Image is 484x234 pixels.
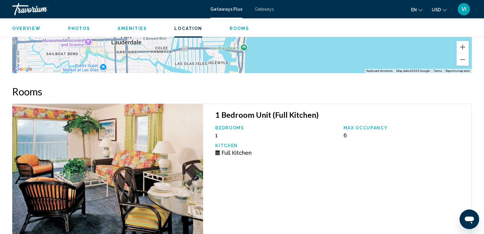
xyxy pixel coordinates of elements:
a: Terms [433,69,442,72]
span: USD [432,7,441,12]
iframe: Button to launch messaging window [460,210,479,229]
button: Zoom in [457,41,469,53]
button: Change currency [432,5,447,14]
a: Report a map error [446,69,470,72]
a: Open this area in Google Maps (opens a new window) [14,65,34,73]
span: VI [461,6,466,12]
button: User Menu [456,3,472,16]
button: Photos [68,26,90,31]
button: Change language [411,5,423,14]
p: Kitchen [215,143,337,148]
button: Location [174,26,202,31]
span: Full Kitchen [221,150,252,156]
h2: Rooms [12,85,472,98]
p: Max Occupancy [344,125,465,130]
span: Map data ©2025 Google [396,69,430,72]
button: Rooms [230,26,249,31]
span: 1 [215,132,218,139]
a: Getaways [255,7,274,12]
button: Amenities [118,26,147,31]
button: Zoom out [457,54,469,66]
button: Keyboard shortcuts [366,69,393,73]
button: Overview [12,26,41,31]
a: Travorium [12,3,204,15]
p: Bedrooms [215,125,337,130]
span: 6 [344,132,347,139]
h3: 1 Bedroom Unit (Full Kitchen) [215,110,465,119]
img: Google [14,65,34,73]
a: Getaways Plus [210,7,242,12]
span: en [411,7,417,12]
